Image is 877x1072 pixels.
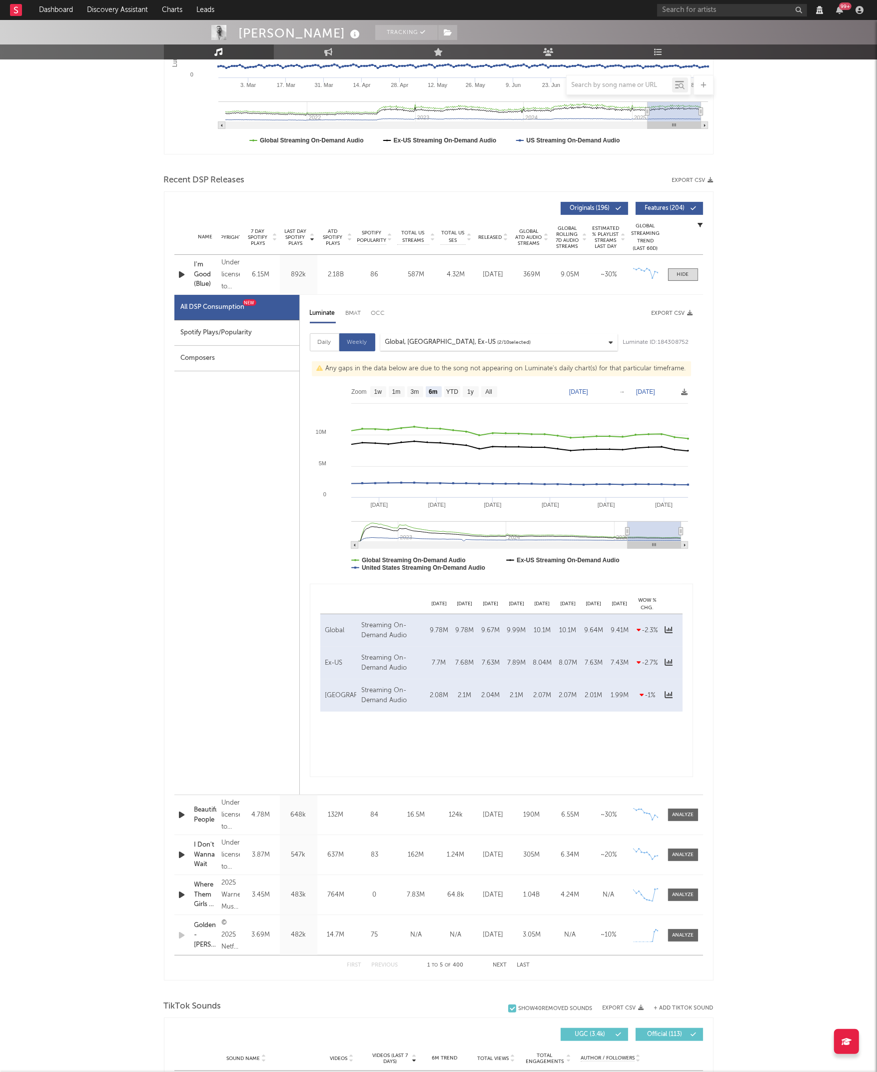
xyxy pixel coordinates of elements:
div: BMAT [346,305,361,322]
button: UGC(3.4k) [561,1028,628,1041]
div: 764M [320,890,352,900]
text: 6m [429,389,437,396]
button: Tracking [375,25,438,40]
span: Sound Name [227,1056,260,1062]
span: Total US Streams [397,229,429,244]
div: 369M [515,270,549,280]
text: Ex-US Streaming On-Demand Audio [393,137,496,144]
div: 16.5M [397,810,435,820]
a: Where Them Girls At (feat. [PERSON_NAME] & [PERSON_NAME]) [194,880,216,910]
div: 7.43M [609,658,630,668]
div: 9.99M [506,626,527,636]
button: Originals(196) [561,202,628,215]
text: Ex-US Streaming On-Demand Audio [517,557,620,564]
div: [DATE] [477,930,510,940]
span: UGC ( 3.4k ) [567,1032,613,1038]
button: Last [517,963,530,968]
div: Luminate ID: 184308752 [623,336,693,348]
text: 10M [315,429,326,435]
div: 1 5 400 [418,960,473,972]
button: Export CSV [603,1005,644,1011]
a: I Don't Wanna Wait [194,840,216,870]
div: All DSP Consumption [181,301,245,313]
div: Beautiful People [194,805,216,825]
text: United States Streaming On-Demand Audio [362,564,485,571]
a: I'm Good (Blue) [194,260,216,289]
div: 483k [282,890,315,900]
div: 4.24M [554,890,587,900]
div: 1.99M [609,691,630,701]
span: Originals ( 196 ) [567,205,613,211]
div: 14.7M [320,930,352,940]
span: ATD Spotify Plays [320,228,346,246]
div: © 2025 Netflix Music LLC, under exclusive license to Republic Records, a division of UMG Recordin... [221,917,240,953]
div: Weekly [339,333,375,351]
input: Search by song name or URL [567,81,672,89]
div: 7.63M [480,658,501,668]
div: Global, [GEOGRAPHIC_DATA], Ex-US [385,336,496,348]
span: TikTok Sounds [164,1001,221,1013]
div: 124k [440,810,472,820]
div: 6.15M [245,270,277,280]
div: Ex-US [325,658,356,668]
div: New [243,299,256,306]
div: 892k [282,270,315,280]
button: Export CSV [652,310,693,316]
div: [DATE] [503,600,529,608]
div: Spotify Plays/Popularity [174,320,299,346]
div: 648k [282,810,315,820]
div: Streaming On-Demand Audio [361,621,424,640]
span: Total Views [477,1056,509,1062]
div: Composers [174,346,299,371]
text: Global Streaming On-Demand Audio [260,137,364,144]
span: Author / Followers [581,1055,635,1062]
span: Copyright [213,234,242,240]
div: 6.55M [554,810,587,820]
div: OCC [371,305,384,322]
div: [GEOGRAPHIC_DATA] [325,691,356,701]
div: 587M [397,270,435,280]
div: Luminate [310,305,336,322]
div: 9.64M [583,626,604,636]
div: 482k [282,930,315,940]
div: Golden - [PERSON_NAME] REM/X [194,921,216,950]
text: 5M [318,460,326,466]
span: Global Rolling 7D Audio Streams [554,225,581,249]
div: Global Streaming Trend (Last 60D) [631,222,661,252]
div: 7.68M [454,658,475,668]
div: Show 40 Removed Sounds [519,1006,593,1012]
div: Global [325,626,356,636]
text: Global Streaming On-Demand Audio [362,557,466,564]
div: 8.04M [532,658,553,668]
div: Under license to Warner Music UK Limited, © 2022 What A DJ Ltd [221,257,240,293]
div: [DATE] [477,810,510,820]
span: Total Engagements [524,1053,565,1065]
div: 2.1M [506,691,527,701]
div: 9.67M [480,626,501,636]
div: 190M [515,810,549,820]
div: [DATE] [477,270,510,280]
div: Name [194,233,216,241]
div: [DATE] [607,600,633,608]
text: YTD [446,389,458,396]
button: Official(113) [636,1028,703,1041]
div: [DATE] [477,890,510,900]
span: Last Day Spotify Plays [282,228,309,246]
div: 637M [320,850,352,860]
div: 4.32M [440,270,472,280]
div: Any gaps in the data below are due to the song not appearing on Luminate's daily chart(s) for tha... [312,361,691,376]
div: 6.34M [554,850,587,860]
text: [DATE] [597,502,615,508]
div: N/A [592,890,626,900]
div: [DATE] [555,600,581,608]
text: 0 [190,71,193,77]
div: 4.78M [245,810,277,820]
div: 3.45M [245,890,277,900]
div: 9.78M [429,626,450,636]
span: 7 Day Spotify Plays [245,228,271,246]
button: Features(204) [636,202,703,215]
div: All DSP ConsumptionNew [174,295,299,320]
div: 3.05M [515,930,549,940]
